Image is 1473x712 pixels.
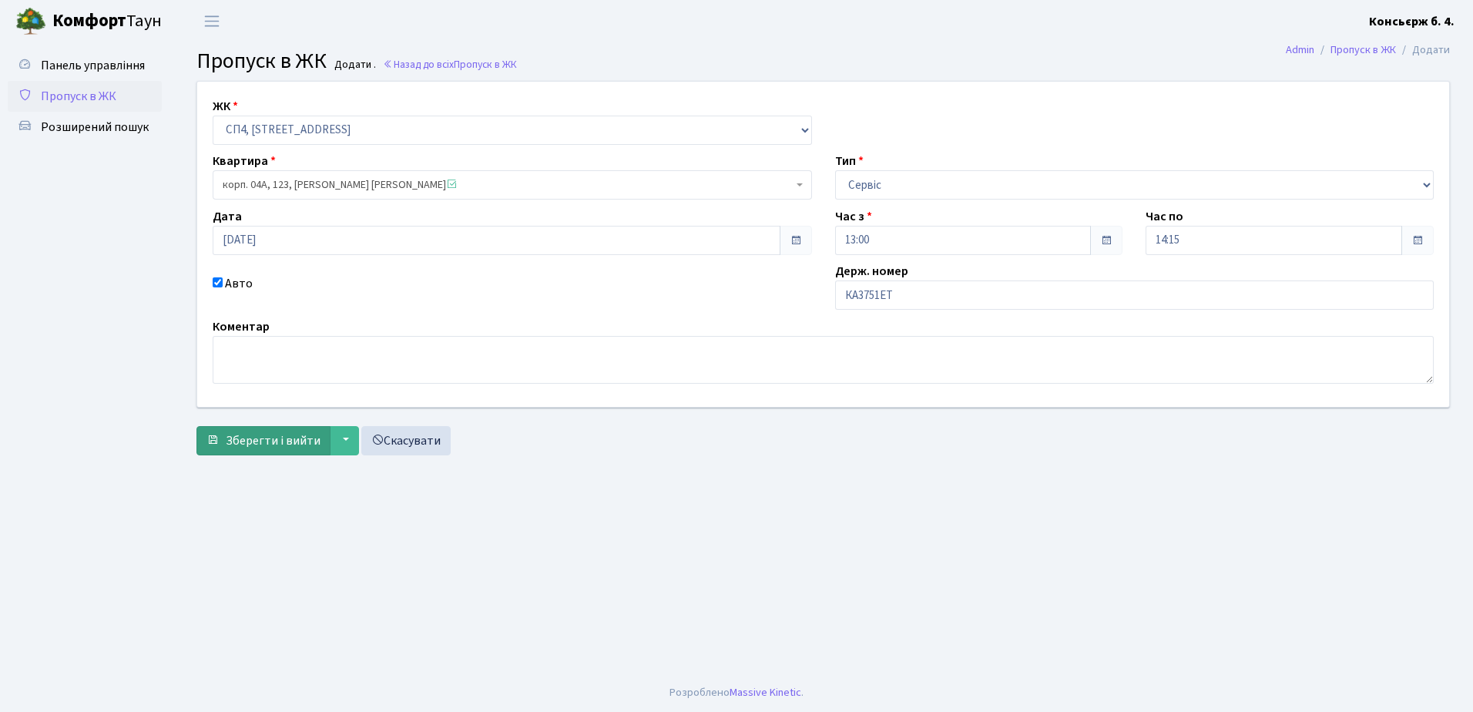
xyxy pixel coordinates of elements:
label: Коментар [213,317,270,336]
a: Admin [1286,42,1314,58]
span: корп. 04А, 123, Агапов Вадим Олександрович <span class='la la-check-square text-success'></span> [213,170,812,200]
span: Пропуск в ЖК [196,45,327,76]
span: Розширений пошук [41,119,149,136]
label: Дата [213,207,242,226]
small: Додати . [331,59,376,72]
b: Консьєрж б. 4. [1369,13,1455,30]
input: АА1234АА [835,280,1434,310]
label: Держ. номер [835,262,908,280]
span: Пропуск в ЖК [41,88,116,105]
a: Розширений пошук [8,112,162,143]
button: Переключити навігацію [193,8,231,34]
span: Зберегти і вийти [226,432,320,449]
label: ЖК [213,97,238,116]
img: logo.png [15,6,46,37]
span: Пропуск в ЖК [454,57,517,72]
span: корп. 04А, 123, Агапов Вадим Олександрович <span class='la la-check-square text-success'></span> [223,177,793,193]
b: Комфорт [52,8,126,33]
label: Квартира [213,152,276,170]
a: Консьєрж б. 4. [1369,12,1455,31]
div: Розроблено . [669,684,804,701]
span: Таун [52,8,162,35]
a: Massive Kinetic [730,684,801,700]
span: Панель управління [41,57,145,74]
a: Пропуск в ЖК [8,81,162,112]
a: Пропуск в ЖК [1330,42,1396,58]
a: Назад до всіхПропуск в ЖК [383,57,517,72]
li: Додати [1396,42,1450,59]
label: Час з [835,207,872,226]
label: Тип [835,152,864,170]
a: Панель управління [8,50,162,81]
a: Скасувати [361,426,451,455]
label: Час по [1146,207,1183,226]
label: Авто [225,274,253,293]
button: Зберегти і вийти [196,426,331,455]
nav: breadcrumb [1263,34,1473,66]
